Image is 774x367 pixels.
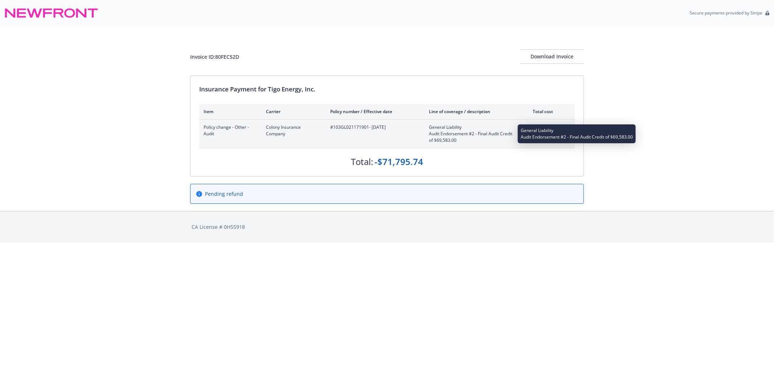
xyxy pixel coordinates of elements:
[689,10,762,16] p: Secure payments provided by Stripe
[526,108,553,115] div: Total cost
[199,120,575,148] div: Policy change - Other - AuditColony Insurance Company#103GL021171901- [DATE]General LiabilityAudi...
[330,124,417,131] span: #103GL021171901 - [DATE]
[429,124,514,144] span: General LiabilityAudit Endorsement #2 - Final Audit Credit of $69,583.00
[559,124,570,136] button: expand content
[192,223,582,231] div: CA License # 0H55918
[526,124,553,131] span: -$71,795.74
[429,124,514,131] span: General Liability
[330,108,417,115] div: Policy number / Effective date
[204,124,254,137] span: Policy change - Other - Audit
[199,84,575,94] div: Insurance Payment for Tigo Energy, Inc.
[520,50,584,63] div: Download Invoice
[266,124,319,137] span: Colony Insurance Company
[266,108,319,115] div: Carrier
[374,156,423,168] div: -$71,795.74
[205,190,243,198] span: Pending refund
[204,108,254,115] div: Item
[429,108,514,115] div: Line of coverage / description
[351,156,373,168] div: Total:
[429,131,514,144] span: Audit Endorsement #2 - Final Audit Credit of $69,583.00
[520,49,584,64] button: Download Invoice
[190,53,239,61] div: Invoice ID: 80FEC52D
